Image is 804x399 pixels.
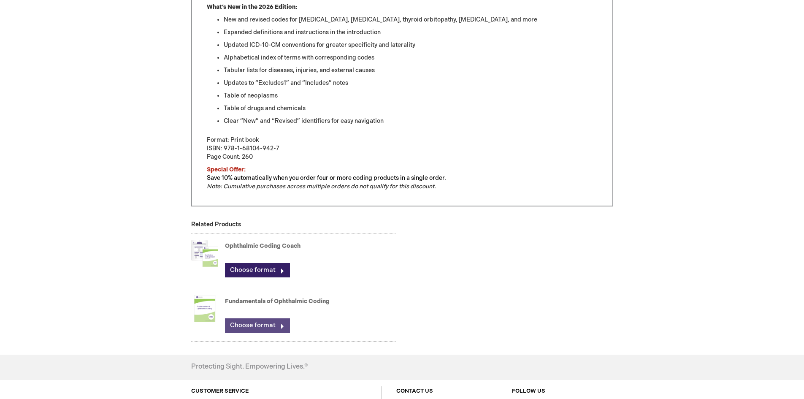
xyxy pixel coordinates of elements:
[224,92,598,100] li: Table of neoplasms
[225,298,330,305] a: Fundamentals of Ophthalmic Coding
[224,41,598,49] li: Updated ICD-10-CM conventions for greater specificity and laterality
[224,28,598,37] li: Expanded definitions and instructions in the introduction
[207,166,246,173] span: Special Offer:
[207,3,297,11] strong: What’s New in the 2026 Edition:
[225,242,300,250] a: Ophthalmic Coding Coach
[224,54,598,62] li: Alphabetical index of terms with corresponding codes
[191,363,308,371] h4: Protecting Sight. Empowering Lives.®
[224,79,598,87] li: Updates to “Excludes1” and “Includes” notes
[224,66,598,75] li: Tabular lists for diseases, injuries, and external causes
[512,388,545,394] a: FOLLOW US
[224,117,598,125] li: Clear “New” and “Revised” identifiers for easy navigation
[191,236,218,270] img: Ophthalmic Coding Coach
[207,183,436,190] em: Note: Cumulative purchases across multiple orders do not qualify for this discount.
[225,318,290,333] a: Choose format
[207,136,598,161] p: Format: Print book ISBN: 978-1-68104-942-7 Page Count: 260
[396,388,433,394] a: CONTACT US
[207,174,446,182] span: Save 10% automatically when you order four or more coding products in a single order.
[224,104,598,113] li: Table of drugs and chemicals
[191,388,249,394] a: CUSTOMER SERVICE
[191,221,241,228] strong: Related Products
[191,292,218,326] img: Fundamentals of Ophthalmic Coding
[225,263,290,277] a: Choose format
[224,16,598,24] li: New and revised codes for [MEDICAL_DATA], [MEDICAL_DATA], thyroid orbitopathy, [MEDICAL_DATA], an...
